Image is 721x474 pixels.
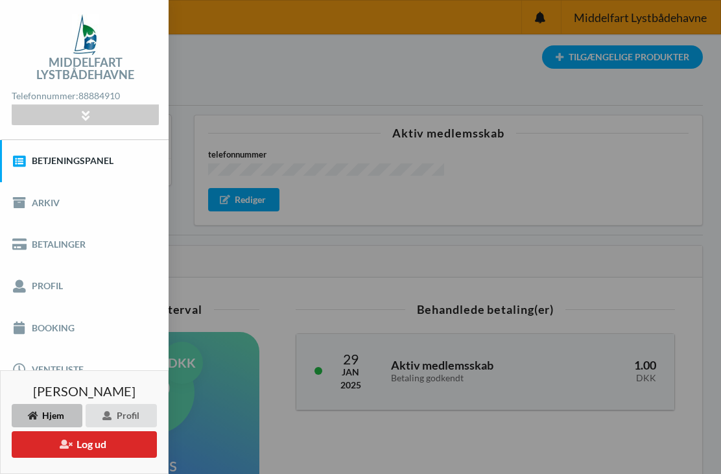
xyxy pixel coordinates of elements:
div: Hjem [12,404,82,427]
button: Log ud [12,431,157,458]
img: logo [72,14,99,56]
div: Middelfart Lystbådehavne [12,56,158,80]
div: Telefonnummer: [12,88,158,105]
strong: 88884910 [78,90,120,101]
div: Profil [86,404,157,427]
span: [PERSON_NAME] [33,385,136,397]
